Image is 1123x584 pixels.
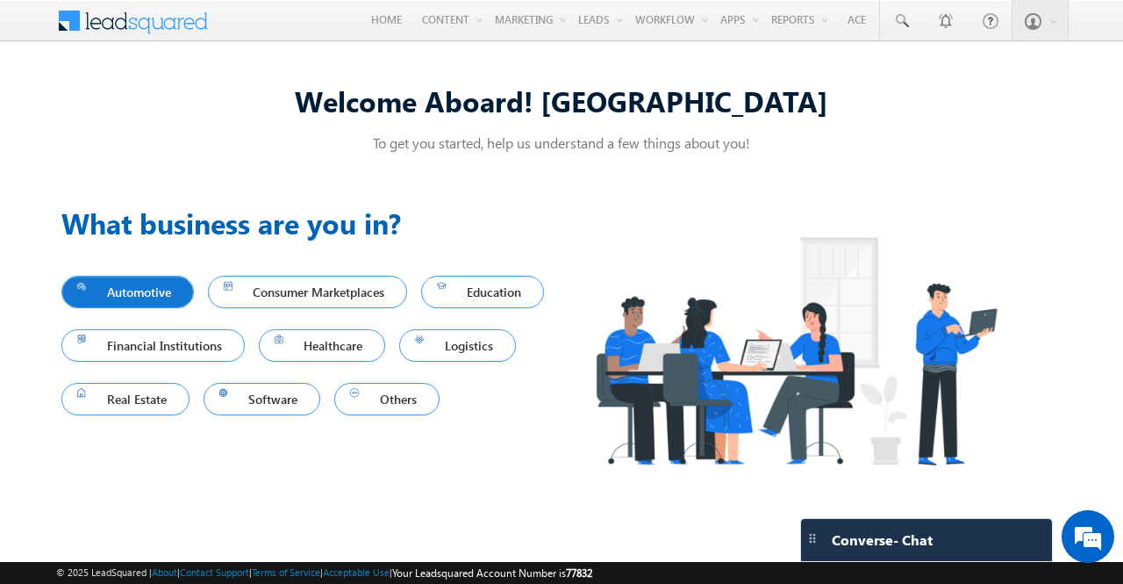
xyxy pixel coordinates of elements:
span: Healthcare [275,334,370,357]
span: Real Estate [77,387,174,411]
span: Education [437,280,528,304]
span: Others [350,387,424,411]
p: To get you started, help us understand a few things about you! [61,133,1062,152]
em: Start Chat [239,455,318,479]
span: Software [219,387,305,411]
a: Contact Support [180,566,249,578]
span: 77832 [566,566,592,580]
span: Financial Institutions [77,334,229,357]
span: Converse - Chat [832,532,933,548]
img: Industry.png [561,202,1030,500]
h3: What business are you in? [61,202,561,244]
a: Acceptable Use [323,566,390,578]
img: carter-drag [805,531,819,545]
span: Logistics [415,334,500,357]
div: Welcome Aboard! [GEOGRAPHIC_DATA] [61,82,1062,119]
textarea: Type your message and hit 'Enter' [23,162,320,441]
span: Consumer Marketplaces [224,280,392,304]
a: Terms of Service [252,566,320,578]
span: © 2025 LeadSquared | | | | | [56,565,592,581]
span: Automotive [77,280,178,304]
div: Minimize live chat window [288,9,330,51]
span: Your Leadsquared Account Number is [392,566,592,580]
img: d_60004797649_company_0_60004797649 [30,92,74,115]
div: Chat with us now [91,92,295,115]
a: About [152,566,177,578]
